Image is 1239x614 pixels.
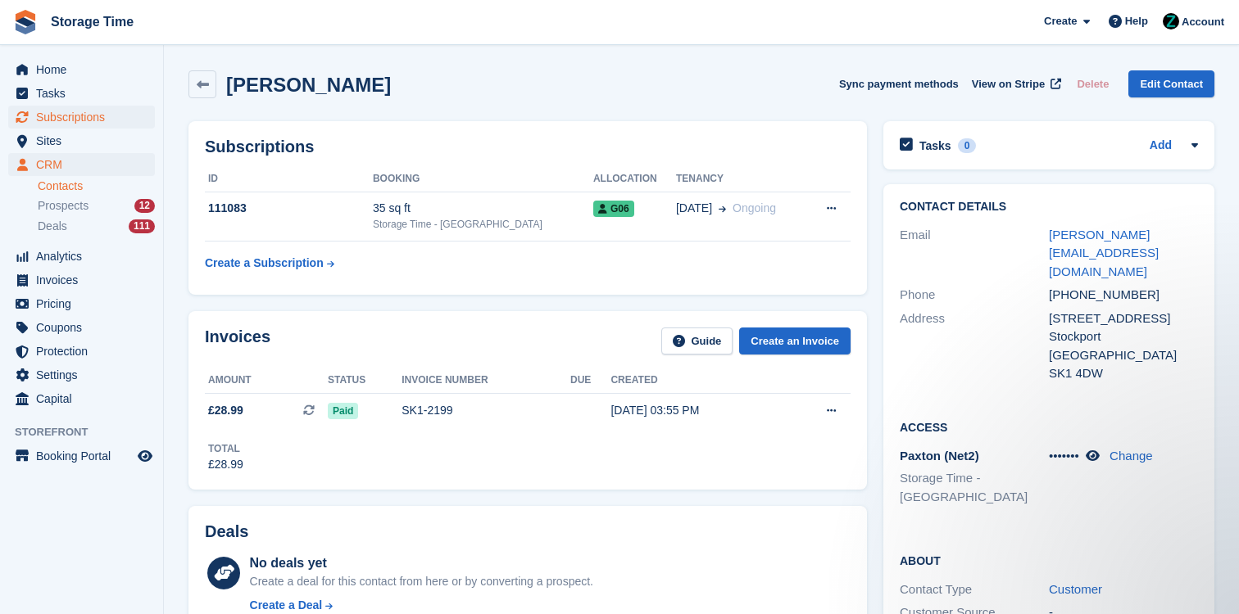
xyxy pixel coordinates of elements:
[36,106,134,129] span: Subscriptions
[900,469,1049,506] li: Storage Time - [GEOGRAPHIC_DATA]
[661,327,733,354] a: Guide
[965,70,1064,97] a: View on Stripe
[972,76,1045,93] span: View on Stripe
[8,340,155,363] a: menu
[402,402,570,419] div: SK1-2199
[373,200,593,217] div: 35 sq ft
[129,219,155,233] div: 111
[739,327,851,354] a: Create an Invoice
[8,106,155,129] a: menu
[900,286,1049,305] div: Phone
[676,166,806,192] th: Tenancy
[1049,582,1102,596] a: Customer
[593,166,676,192] th: Allocation
[36,292,134,315] span: Pricing
[208,402,243,419] span: £28.99
[135,446,155,466] a: Preview store
[205,248,334,278] a: Create a Subscription
[36,245,134,268] span: Analytics
[36,445,134,467] span: Booking Portal
[36,387,134,410] span: Capital
[919,138,951,153] h2: Tasks
[250,553,593,573] div: No deals yet
[36,58,134,81] span: Home
[8,269,155,291] a: menu
[13,10,38,34] img: stora-icon-8386f47178a22dfd0bd8f6a31ec36ba5ce8667c1dd55bd0f319d3a0aa187defe.svg
[8,58,155,81] a: menu
[36,269,134,291] span: Invoices
[205,166,373,192] th: ID
[958,138,977,153] div: 0
[38,198,88,214] span: Prospects
[328,403,358,419] span: Paid
[593,201,634,217] span: G06
[38,197,155,214] a: Prospects 12
[610,402,783,419] div: [DATE] 03:55 PM
[8,316,155,339] a: menu
[328,368,402,394] th: Status
[733,201,776,214] span: Ongoing
[8,363,155,386] a: menu
[36,82,134,105] span: Tasks
[36,363,134,386] span: Settings
[402,368,570,394] th: Invoice number
[1070,70,1115,97] button: Delete
[1049,286,1198,305] div: [PHONE_NUMBER]
[900,580,1049,599] div: Contact Type
[250,597,593,614] a: Create a Deal
[1049,346,1198,365] div: [GEOGRAPHIC_DATA]
[373,166,593,192] th: Booking
[1044,13,1077,29] span: Create
[1049,449,1079,463] span: •••••••
[226,74,391,96] h2: [PERSON_NAME]
[134,199,155,213] div: 12
[36,340,134,363] span: Protection
[208,441,243,456] div: Total
[8,153,155,176] a: menu
[205,368,328,394] th: Amount
[1049,327,1198,346] div: Stockport
[900,309,1049,383] div: Address
[1110,449,1153,463] a: Change
[8,445,155,467] a: menu
[1049,228,1159,278] a: [PERSON_NAME][EMAIL_ADDRESS][DOMAIN_NAME]
[900,449,979,463] span: Paxton (Net2)
[1125,13,1148,29] span: Help
[1163,13,1179,29] img: Zain Sarwar
[250,597,323,614] div: Create a Deal
[250,573,593,590] div: Create a deal for this contact from here or by converting a prospect.
[570,368,610,394] th: Due
[8,129,155,152] a: menu
[36,316,134,339] span: Coupons
[205,327,270,354] h2: Invoices
[900,201,1198,214] h2: Contact Details
[38,218,155,235] a: Deals 111
[205,522,248,541] h2: Deals
[8,387,155,410] a: menu
[1049,309,1198,328] div: [STREET_ADDRESS]
[36,129,134,152] span: Sites
[1128,70,1214,97] a: Edit Contact
[15,424,163,440] span: Storefront
[610,368,783,394] th: Created
[205,200,373,217] div: 111083
[676,200,712,217] span: [DATE]
[8,245,155,268] a: menu
[900,418,1198,435] h2: Access
[1182,14,1224,30] span: Account
[373,217,593,232] div: Storage Time - [GEOGRAPHIC_DATA]
[36,153,134,176] span: CRM
[1049,364,1198,383] div: SK1 4DW
[38,178,155,194] a: Contacts
[8,82,155,105] a: menu
[205,138,851,156] h2: Subscriptions
[205,255,324,272] div: Create a Subscription
[44,8,140,35] a: Storage Time
[8,292,155,315] a: menu
[38,219,67,234] span: Deals
[208,456,243,473] div: £28.99
[1150,137,1172,156] a: Add
[900,552,1198,568] h2: About
[839,70,959,97] button: Sync payment methods
[900,226,1049,282] div: Email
